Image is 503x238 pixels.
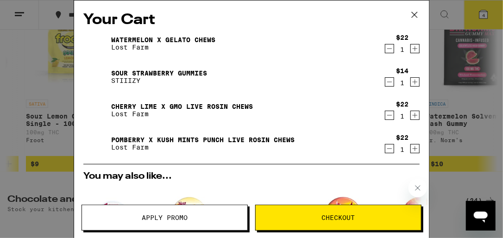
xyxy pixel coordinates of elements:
button: Checkout [255,205,421,231]
div: 1 [396,79,409,87]
button: Decrement [385,77,394,87]
button: Decrement [385,44,394,53]
img: Sour Strawberry Gummies [83,64,109,90]
div: $22 [396,34,409,41]
span: Hi. Need any help? [6,6,67,14]
img: Pomberry x Kush Mints Punch Live Rosin Chews [83,131,109,157]
button: Increment [410,77,420,87]
img: Cherry Lime x GMO Live Rosin Chews [83,97,109,123]
button: Decrement [385,144,394,153]
p: Lost Farm [111,110,253,118]
div: $14 [396,67,409,75]
span: Checkout [322,214,355,221]
iframe: Button to launch messaging window [466,201,496,231]
p: Lost Farm [111,44,215,51]
a: Cherry Lime x GMO Live Rosin Chews [111,103,253,110]
h2: Your Cart [83,10,420,31]
button: Increment [410,44,420,53]
div: 1 [396,113,409,120]
div: $22 [396,134,409,141]
p: Lost Farm [111,144,295,151]
div: 1 [396,146,409,153]
iframe: Close message [409,179,427,197]
img: Watermelon x Gelato Chews [83,31,109,56]
h2: You may also like... [83,172,420,181]
button: Increment [410,111,420,120]
button: Decrement [385,111,394,120]
div: $22 [396,100,409,108]
p: STIIIZY [111,77,207,84]
button: Apply Promo [82,205,248,231]
a: Pomberry x Kush Mints Punch Live Rosin Chews [111,136,295,144]
button: Increment [410,144,420,153]
div: 1 [396,46,409,53]
a: Sour Strawberry Gummies [111,69,207,77]
span: Apply Promo [142,214,188,221]
a: Watermelon x Gelato Chews [111,36,215,44]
